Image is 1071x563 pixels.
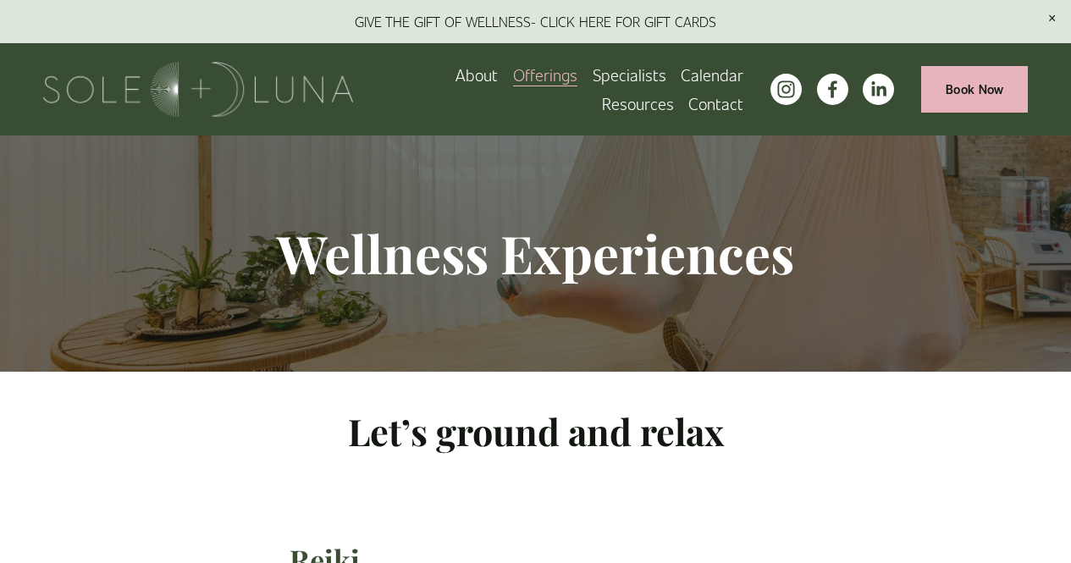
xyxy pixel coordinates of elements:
[602,89,674,118] a: folder dropdown
[921,66,1028,113] a: Book Now
[43,62,354,117] img: Sole + Luna
[602,91,674,116] span: Resources
[817,74,848,105] a: facebook-unauth
[770,74,802,105] a: instagram-unauth
[863,74,894,105] a: LinkedIn
[513,62,577,87] span: Offerings
[455,60,498,89] a: About
[688,89,743,118] a: Contact
[166,221,905,285] h1: Wellness Experiences
[681,60,743,89] a: Calendar
[593,60,666,89] a: Specialists
[513,60,577,89] a: folder dropdown
[290,407,782,455] h2: Let’s ground and relax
